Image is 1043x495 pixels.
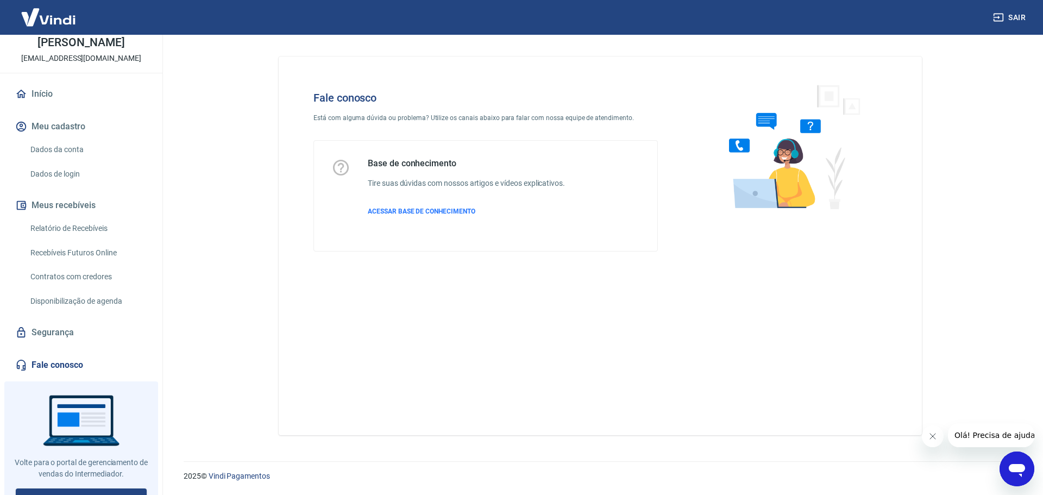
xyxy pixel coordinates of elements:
img: Vindi [13,1,84,34]
a: Dados de login [26,163,149,185]
a: Relatório de Recebíveis [26,217,149,240]
a: ACESSAR BASE DE CONHECIMENTO [368,206,565,216]
button: Sair [991,8,1030,28]
span: ACESSAR BASE DE CONHECIMENTO [368,208,475,215]
p: 2025 © [184,471,1017,482]
iframe: Fechar mensagem [922,425,944,447]
h5: Base de conhecimento [368,158,565,169]
a: Vindi Pagamentos [209,472,270,480]
img: Fale conosco [707,74,872,219]
a: Recebíveis Futuros Online [26,242,149,264]
span: Olá! Precisa de ajuda? [7,8,91,16]
a: Início [13,82,149,106]
a: Segurança [13,321,149,344]
a: Dados da conta [26,139,149,161]
iframe: Mensagem da empresa [948,423,1034,447]
p: Está com alguma dúvida ou problema? Utilize os canais abaixo para falar com nossa equipe de atend... [313,113,658,123]
p: [EMAIL_ADDRESS][DOMAIN_NAME] [21,53,141,64]
p: [PERSON_NAME] [37,37,124,48]
a: Fale conosco [13,353,149,377]
a: Disponibilização de agenda [26,290,149,312]
button: Meus recebíveis [13,193,149,217]
a: Contratos com credores [26,266,149,288]
button: Meu cadastro [13,115,149,139]
h4: Fale conosco [313,91,658,104]
h6: Tire suas dúvidas com nossos artigos e vídeos explicativos. [368,178,565,189]
iframe: Botão para abrir a janela de mensagens [1000,452,1034,486]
